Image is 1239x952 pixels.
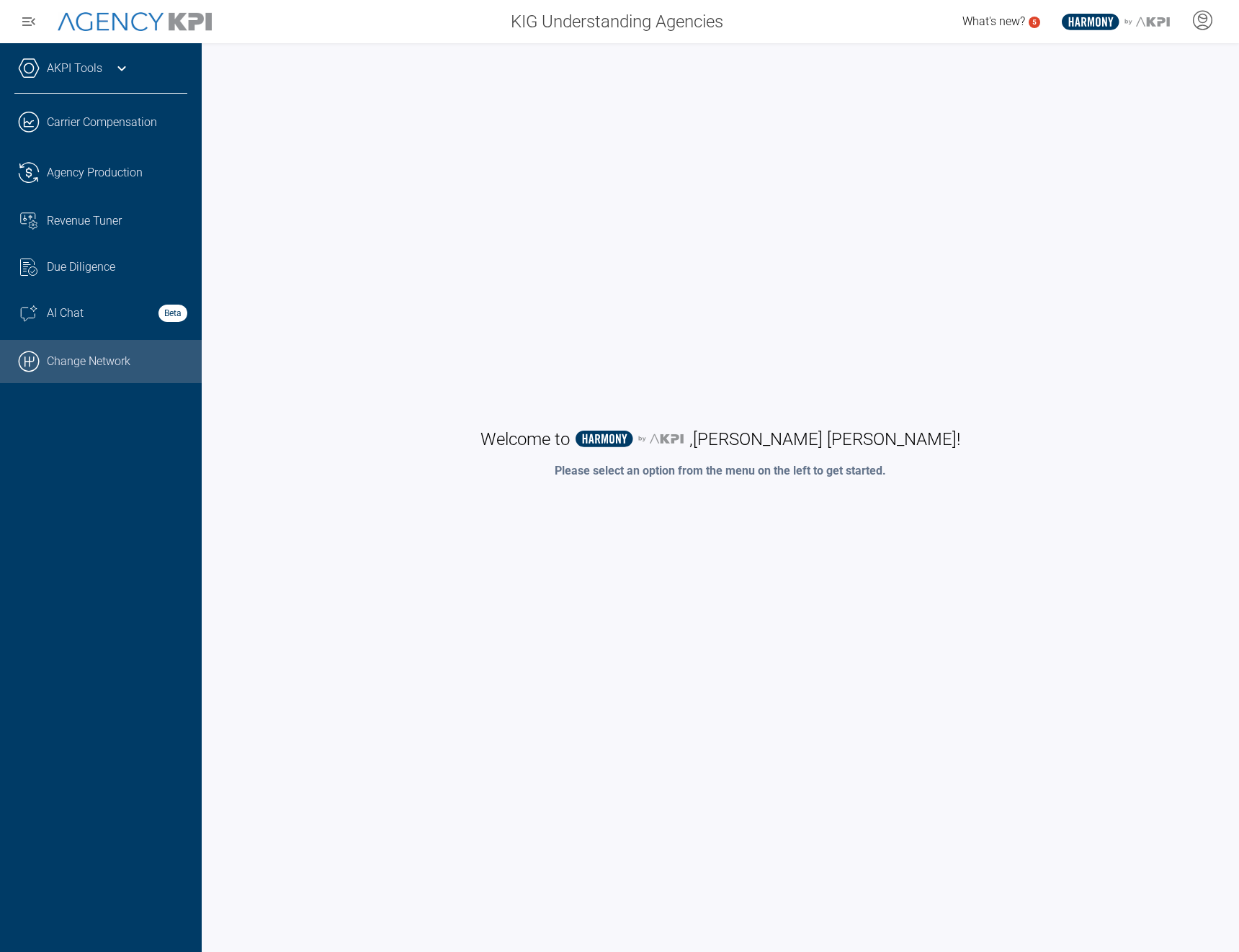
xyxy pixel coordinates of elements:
[47,259,187,276] div: Due Diligence
[158,305,187,322] strong: Beta
[511,9,723,35] span: KIG Understanding Agencies
[480,428,960,451] h1: Welcome to , [PERSON_NAME] [PERSON_NAME] !
[47,212,187,230] div: Revenue Tuner
[58,12,212,32] img: AgencyKPI
[555,462,886,480] p: Please select an option from the menu on the left to get started.
[1032,18,1037,26] text: 5
[962,14,1025,28] span: What's new?
[1029,17,1040,28] a: 5
[47,60,102,77] a: AKPI Tools
[47,305,84,322] span: AI Chat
